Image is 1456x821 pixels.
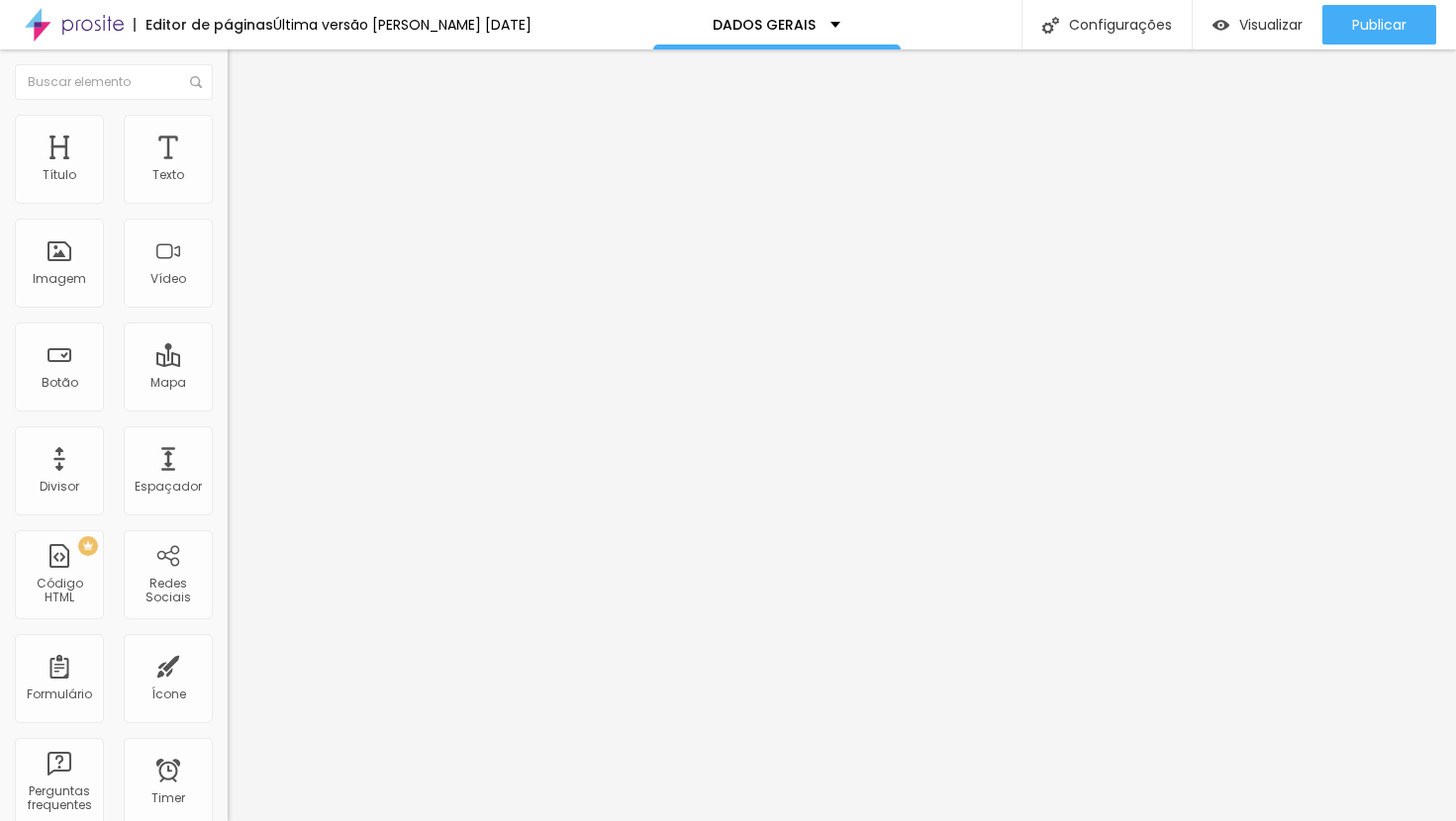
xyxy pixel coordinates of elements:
[40,480,79,494] div: Divisor
[20,784,98,813] div: Perguntas frequentes
[1352,17,1407,33] span: Publicar
[273,18,532,32] div: Última versão [PERSON_NAME] [DATE]
[135,480,202,494] div: Espaçador
[42,376,78,390] div: Botão
[134,18,273,32] div: Editor de páginas
[1042,17,1059,34] img: Icone
[151,791,185,805] div: Timer
[1239,17,1303,33] span: Visualizar
[150,376,186,390] div: Mapa
[152,168,184,182] div: Texto
[713,18,816,32] p: DADOS GERAIS
[150,272,186,286] div: Vídeo
[190,76,202,88] img: Icone
[43,168,76,182] div: Título
[15,64,213,100] input: Buscar elemento
[228,49,1456,821] iframe: Editor
[27,687,92,701] div: Formulário
[1213,17,1229,34] img: view-1.svg
[33,272,86,286] div: Imagem
[1322,5,1436,45] button: Publicar
[151,687,186,701] div: Ícone
[129,577,207,605] div: Redes Sociais
[1193,5,1322,45] button: Visualizar
[20,577,98,605] div: Código HTML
